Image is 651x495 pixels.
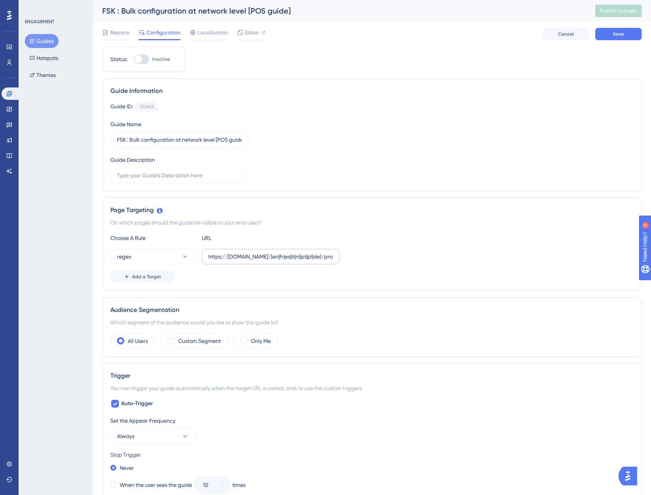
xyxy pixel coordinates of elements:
[25,68,60,82] button: Themes
[613,31,624,37] span: Save
[152,56,170,62] span: Inactive
[117,135,242,144] input: Type your Guide’s Name here
[146,28,180,37] span: Configuration
[208,252,333,261] input: yourwebsite.com/path
[202,233,287,243] div: URL
[128,336,148,346] label: All Users
[110,28,129,37] span: Reports
[25,19,54,25] div: ENGAGEMENT
[618,464,642,488] iframe: UserGuiding AI Assistant Launcher
[110,416,634,425] div: Set the Appear Frequency
[600,8,637,14] span: Publish Changes
[110,86,634,96] div: Guide Information
[120,463,134,473] label: Never
[251,336,271,346] label: Only Me
[120,480,192,490] label: When the user sees the guide
[110,428,196,444] button: Always
[110,233,196,243] div: Choose A Rule
[110,206,634,215] div: Page Targeting
[110,271,174,283] button: Add a Target
[117,171,242,180] input: Type your Guide’s Description here
[110,371,634,380] div: Trigger
[595,28,642,40] button: Save
[18,2,48,11] span: Need Help?
[110,120,141,129] div: Guide Name
[132,274,161,280] span: Add a Target
[110,218,634,227] div: On which pages should the guide be visible to your end users?
[25,51,63,65] button: Hotspots
[232,480,246,490] div: times
[110,384,634,393] div: You can trigger your guide automatically when the target URL is visited, and/or use the custom tr...
[25,34,58,48] button: Guides
[139,104,154,110] div: 150853
[110,55,127,64] div: Status:
[110,249,196,264] button: regex
[595,5,642,17] button: Publish Changes
[110,305,634,315] div: Audience Segmentation
[543,28,589,40] button: Cancel
[558,31,574,37] span: Cancel
[198,28,228,37] span: Localization
[110,102,133,112] div: Guide ID:
[110,155,155,164] div: Guide Description
[245,28,259,37] span: Editor
[117,432,134,441] span: Always
[102,5,576,16] div: FSK : Bulk configuration at network level [POS guide]
[121,399,153,408] span: Auto-Trigger
[117,252,131,261] span: regex
[178,336,221,346] label: Custom Segment
[110,450,634,459] div: Stop Trigger
[54,4,56,10] div: 4
[110,318,634,327] div: Which segment of the audience would you like to show this guide to?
